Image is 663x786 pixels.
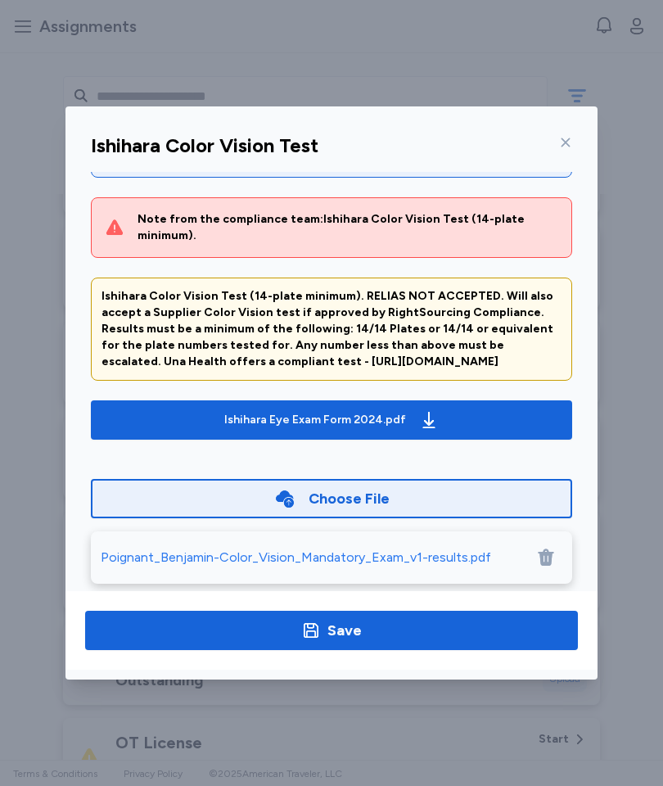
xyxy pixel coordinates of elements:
div: Ishihara Color Vision Test [91,133,318,159]
button: Ishihara Eye Exam Form 2024.pdf [91,400,572,440]
div: Note from the compliance team: Ishihara Color Vision Test (14-plate minimum). [138,211,558,244]
div: Choose File [309,487,390,510]
div: Ishihara Eye Exam Form 2024.pdf [224,412,406,428]
div: Save [327,619,362,642]
button: Save [85,611,578,650]
div: Poignant_Benjamin-Color_Vision_Mandatory_Exam_v1-results.pdf [101,548,491,567]
div: Ishihara Color Vision Test (14-plate minimum). RELIAS NOT ACCEPTED. Will also accept a Supplier C... [101,288,562,370]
